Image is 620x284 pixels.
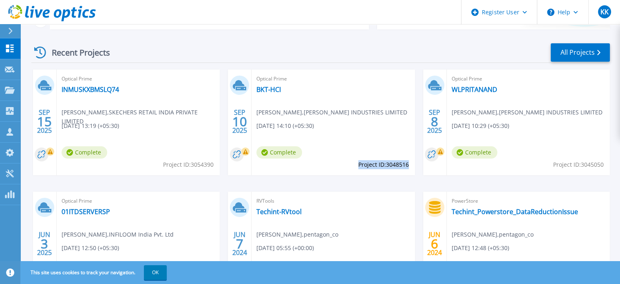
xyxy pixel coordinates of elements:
[232,107,247,136] div: SEP 2025
[256,197,410,206] span: RVTools
[31,42,121,63] div: Recent Projects
[256,74,410,83] span: Optical Prime
[62,74,215,83] span: Optical Prime
[452,197,605,206] span: PowerStore
[452,146,497,159] span: Complete
[452,208,578,216] a: Techint_Powerstore_DataReductionIssue
[452,85,497,94] a: WLPRITANAND
[600,9,608,15] span: KK
[41,240,48,247] span: 3
[62,108,220,126] span: [PERSON_NAME] , SKECHERS RETAIL INDIA PRIVATE LIMITED
[62,208,110,216] a: 01ITDSERVERSP
[144,265,167,280] button: OK
[427,107,442,136] div: SEP 2025
[62,230,174,239] span: [PERSON_NAME] , INFILOOM India Pvt. Ltd
[452,230,534,239] span: [PERSON_NAME] , pentagon_co
[37,107,52,136] div: SEP 2025
[236,240,243,247] span: 7
[431,118,438,125] span: 8
[256,121,314,130] span: [DATE] 14:10 (+05:30)
[256,244,314,253] span: [DATE] 05:55 (+00:00)
[62,85,119,94] a: INMUSKXBMSLQ74
[62,146,107,159] span: Complete
[551,43,610,62] a: All Projects
[256,146,302,159] span: Complete
[37,118,52,125] span: 15
[358,160,409,169] span: Project ID: 3048516
[232,118,247,125] span: 10
[427,229,442,259] div: JUN 2024
[232,229,247,259] div: JUN 2024
[256,208,302,216] a: Techint-RVtool
[431,240,438,247] span: 6
[22,265,167,280] span: This site uses cookies to track your navigation.
[452,108,602,117] span: [PERSON_NAME] , [PERSON_NAME] INDUSTRIES LIMITED
[256,85,281,94] a: BKT-HCI
[256,108,407,117] span: [PERSON_NAME] , [PERSON_NAME] INDUSTRIES LIMITED
[452,74,605,83] span: Optical Prime
[163,160,214,169] span: Project ID: 3054390
[452,244,509,253] span: [DATE] 12:48 (+05:30)
[62,244,119,253] span: [DATE] 12:50 (+05:30)
[452,121,509,130] span: [DATE] 10:29 (+05:30)
[256,230,338,239] span: [PERSON_NAME] , pentagon_co
[37,229,52,259] div: JUN 2025
[553,160,604,169] span: Project ID: 3045050
[62,197,215,206] span: Optical Prime
[62,121,119,130] span: [DATE] 13:19 (+05:30)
